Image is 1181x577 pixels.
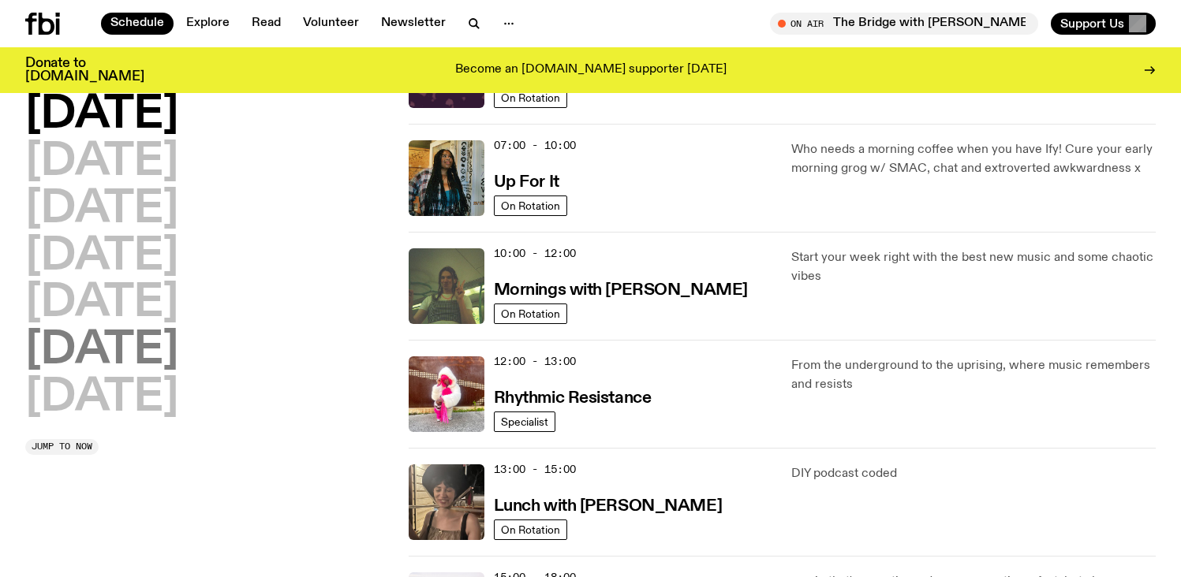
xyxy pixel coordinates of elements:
[25,376,178,420] button: [DATE]
[494,495,722,515] a: Lunch with [PERSON_NAME]
[1060,17,1124,31] span: Support Us
[501,199,560,211] span: On Rotation
[494,519,567,540] a: On Rotation
[501,415,548,427] span: Specialist
[494,279,748,299] a: Mornings with [PERSON_NAME]
[791,356,1156,394] p: From the underground to the uprising, where music remembers and resists
[494,195,567,216] a: On Rotation
[409,248,484,324] img: Jim Kretschmer in a really cute outfit with cute braids, standing on a train holding up a peace s...
[25,439,99,455] button: Jump to now
[494,498,722,515] h3: Lunch with [PERSON_NAME]
[32,442,92,451] span: Jump to now
[501,91,560,103] span: On Rotation
[494,138,576,153] span: 07:00 - 10:00
[494,462,576,477] span: 13:00 - 15:00
[101,13,174,35] a: Schedule
[25,57,144,84] h3: Donate to [DOMAIN_NAME]
[494,390,652,407] h3: Rhythmic Resistance
[494,174,559,191] h3: Up For It
[770,13,1038,35] button: On AirThe Bridge with [PERSON_NAME]
[791,464,1156,483] p: DIY podcast coded
[1051,13,1156,35] button: Support Us
[293,13,368,35] a: Volunteer
[494,246,576,261] span: 10:00 - 12:00
[494,282,748,299] h3: Mornings with [PERSON_NAME]
[25,188,178,232] button: [DATE]
[501,523,560,535] span: On Rotation
[494,171,559,191] a: Up For It
[177,13,239,35] a: Explore
[494,387,652,407] a: Rhythmic Resistance
[501,307,560,319] span: On Rotation
[494,411,555,432] a: Specialist
[455,63,727,77] p: Become an [DOMAIN_NAME] supporter [DATE]
[494,303,567,324] a: On Rotation
[25,235,178,279] button: [DATE]
[25,140,178,184] button: [DATE]
[25,329,178,373] button: [DATE]
[791,248,1156,286] p: Start your week right with the best new music and some chaotic vibes
[494,354,576,369] span: 12:00 - 13:00
[791,140,1156,178] p: Who needs a morning coffee when you have Ify! Cure your early morning grog w/ SMAC, chat and extr...
[25,281,178,326] button: [DATE]
[25,93,178,137] button: [DATE]
[242,13,290,35] a: Read
[787,17,1030,29] span: Tune in live
[494,87,567,108] a: On Rotation
[409,356,484,432] img: Attu crouches on gravel in front of a brown wall. They are wearing a white fur coat with a hood, ...
[409,140,484,216] img: Ify - a Brown Skin girl with black braided twists, looking up to the side with her tongue stickin...
[372,13,455,35] a: Newsletter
